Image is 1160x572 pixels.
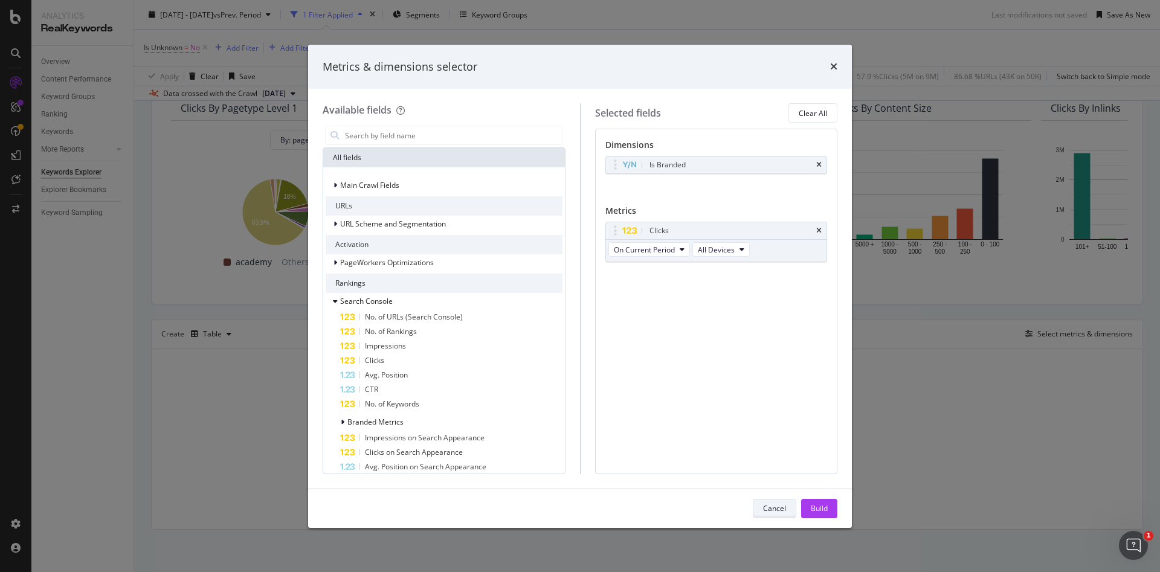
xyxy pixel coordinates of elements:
span: Clicks on Search Appearance [365,447,463,457]
span: URL Scheme and Segmentation [340,219,446,229]
div: All fields [323,148,565,167]
div: Dimensions [605,139,828,156]
button: On Current Period [608,242,690,257]
span: Clicks [365,355,384,365]
div: Is Brandedtimes [605,156,828,174]
span: 1 [1144,531,1153,541]
div: Is Branded [649,159,686,171]
span: CTR [365,384,378,394]
span: No. of Keywords [365,399,419,409]
span: Avg. Position on Search Appearance [365,461,486,472]
span: Impressions on Search Appearance [365,432,485,443]
div: Clear All [799,108,827,118]
div: Selected fields [595,106,661,120]
div: Build [811,503,828,513]
div: Rankings [326,274,562,293]
div: URLs [326,196,562,216]
iframe: Intercom live chat [1119,531,1148,560]
input: Search by field name [344,126,562,144]
div: Available fields [323,103,391,117]
span: No. of URLs (Search Console) [365,312,463,322]
div: times [816,227,822,234]
div: Clicks [649,225,669,237]
span: Search Console [340,296,393,306]
div: Cancel [763,503,786,513]
div: modal [308,45,852,528]
span: PageWorkers Optimizations [340,257,434,268]
button: Cancel [753,499,796,518]
span: Impressions [365,341,406,351]
span: Main Crawl Fields [340,180,399,190]
div: times [816,161,822,169]
span: On Current Period [614,245,675,255]
button: All Devices [692,242,750,257]
button: Clear All [788,103,837,123]
span: Avg. Position [365,370,408,380]
span: No. of Rankings [365,326,417,336]
div: ClickstimesOn Current PeriodAll Devices [605,222,828,262]
span: Branded Metrics [347,417,404,427]
div: Activation [326,235,562,254]
div: Metrics & dimensions selector [323,59,477,75]
span: All Devices [698,245,735,255]
button: Build [801,499,837,518]
div: times [830,59,837,75]
div: Metrics [605,205,828,222]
